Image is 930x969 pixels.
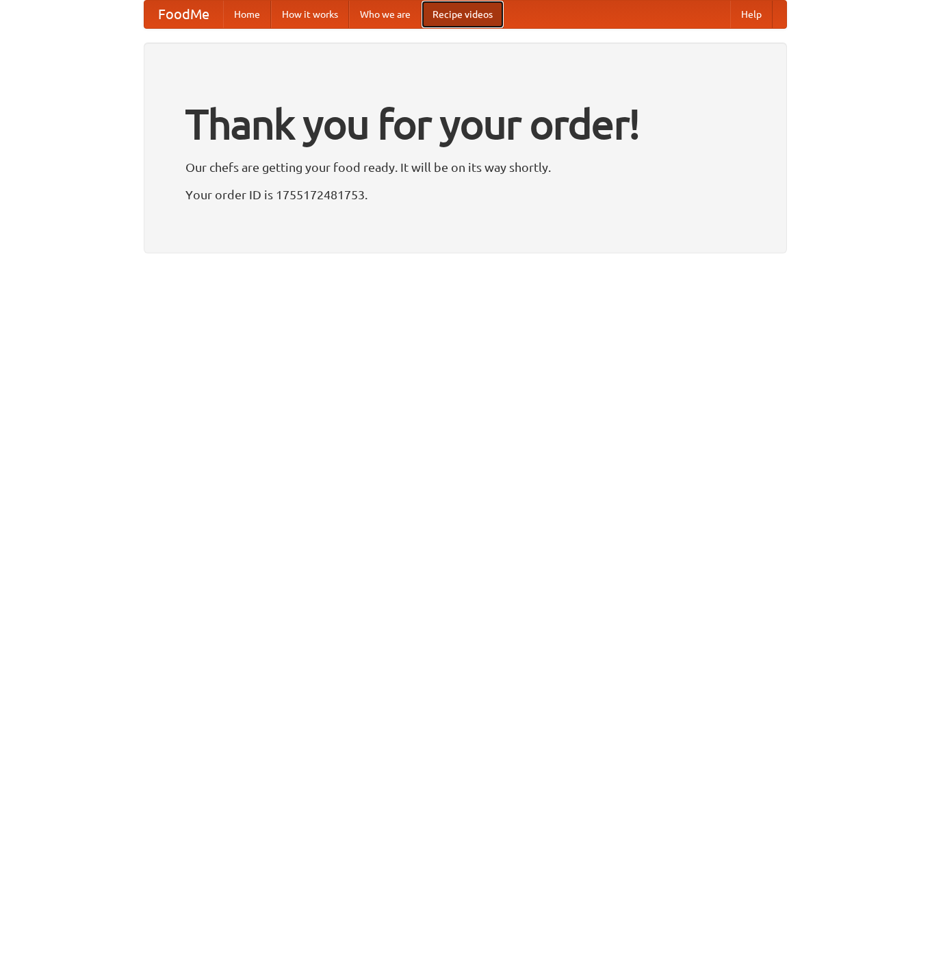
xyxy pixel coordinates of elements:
[730,1,773,28] a: Help
[185,91,745,157] h1: Thank you for your order!
[422,1,504,28] a: Recipe videos
[144,1,223,28] a: FoodMe
[349,1,422,28] a: Who we are
[223,1,271,28] a: Home
[271,1,349,28] a: How it works
[185,157,745,177] p: Our chefs are getting your food ready. It will be on its way shortly.
[185,184,745,205] p: Your order ID is 1755172481753.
